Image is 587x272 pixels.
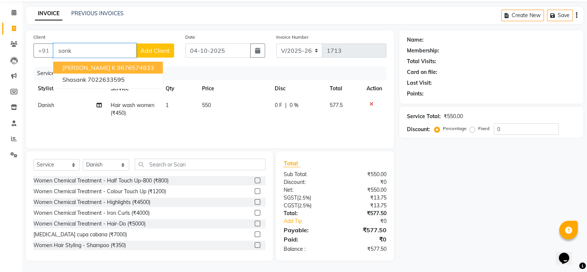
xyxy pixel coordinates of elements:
button: Save [547,10,573,21]
div: Women Chemical Treatment - Iron Curls (₹4000) [33,209,150,217]
label: Client [33,34,45,41]
div: Payable: [278,226,335,234]
span: 2.5% [299,203,310,208]
span: 550 [202,102,211,109]
label: Fixed [478,125,489,132]
div: Name: [407,36,424,44]
div: ( ) [278,202,335,210]
div: ₹0 [335,178,392,186]
button: Add Client [136,43,174,58]
div: Women Chemical Treatment - Hair-Do (₹5000) [33,220,146,228]
span: 1 [166,102,169,109]
div: ₹13.75 [335,194,392,202]
th: Total [325,80,362,97]
span: 0 F [275,101,282,109]
div: Membership: [407,47,439,55]
div: ₹577.50 [335,245,392,253]
span: Shasank [62,76,86,83]
label: Date [185,34,195,41]
ngb-highlight: 7022633595 [88,76,125,83]
div: Services [34,67,392,80]
div: Points: [407,90,424,98]
label: Invoice Number [276,34,309,41]
div: Women Chemical Treatment - Highlights (₹4500) [33,198,150,206]
div: Paid: [278,235,335,244]
span: | [285,101,287,109]
span: 0 % [290,101,299,109]
div: ( ) [278,194,335,202]
a: Add Tip [278,217,344,225]
span: Add Client [140,47,170,54]
div: ₹550.00 [335,186,392,194]
ngb-highlight: 9676574833 [117,64,154,71]
button: +91 [33,43,54,58]
div: Discount: [407,126,430,133]
div: ₹550.00 [444,113,463,120]
span: Total [283,159,300,167]
iframe: chat widget [556,242,580,265]
span: [PERSON_NAME] k [62,64,115,71]
input: Search or Scan [135,159,265,170]
a: PREVIOUS INVOICES [71,10,124,17]
div: ₹0 [335,235,392,244]
span: Danish [38,102,54,109]
span: Hair wash women (₹450) [111,102,154,116]
div: Women Hair Styling - Shampoo (₹350) [33,242,126,249]
th: Qty [161,80,198,97]
input: Search by Name/Mobile/Email/Code [53,43,136,58]
th: Price [198,80,270,97]
div: Women Chemical Treatment - Half Touch Up-800 (₹800) [33,177,169,185]
div: Service Total: [407,113,441,120]
div: Total: [278,210,335,217]
div: Discount: [278,178,335,186]
div: ₹550.00 [335,171,392,178]
a: INVOICE [35,7,62,20]
div: ₹577.50 [335,210,392,217]
span: CGST [283,202,297,209]
div: ₹0 [345,217,392,225]
div: Card on file: [407,68,437,76]
label: Percentage [443,125,467,132]
div: Total Visits: [407,58,436,65]
button: Create New [501,10,544,21]
div: Sub Total: [278,171,335,178]
th: Stylist [33,80,106,97]
th: Disc [270,80,325,97]
div: [MEDICAL_DATA] cupa cabana (₹7000) [33,231,127,239]
div: Net: [278,186,335,194]
span: 577.5 [330,102,343,109]
th: Action [362,80,387,97]
div: Women Chemical Treatment - Colour Touch Up (₹1200) [33,188,166,195]
div: Last Visit: [407,79,432,87]
span: 2.5% [298,195,309,201]
div: Balance : [278,245,335,253]
div: ₹577.50 [335,226,392,234]
span: SGST [283,194,297,201]
div: ₹13.75 [335,202,392,210]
